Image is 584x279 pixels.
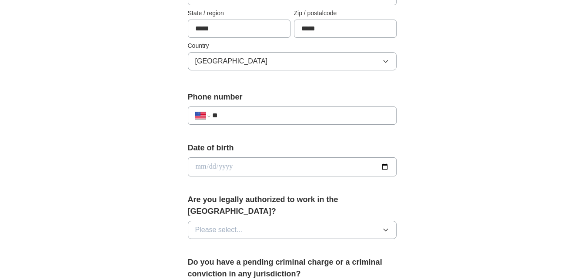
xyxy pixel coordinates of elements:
[188,52,397,70] button: [GEOGRAPHIC_DATA]
[188,194,397,217] label: Are you legally authorized to work in the [GEOGRAPHIC_DATA]?
[188,221,397,239] button: Please select...
[188,9,290,18] label: State / region
[188,142,397,154] label: Date of birth
[195,225,243,235] span: Please select...
[188,41,397,50] label: Country
[294,9,397,18] label: Zip / postalcode
[195,56,268,66] span: [GEOGRAPHIC_DATA]
[188,91,397,103] label: Phone number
